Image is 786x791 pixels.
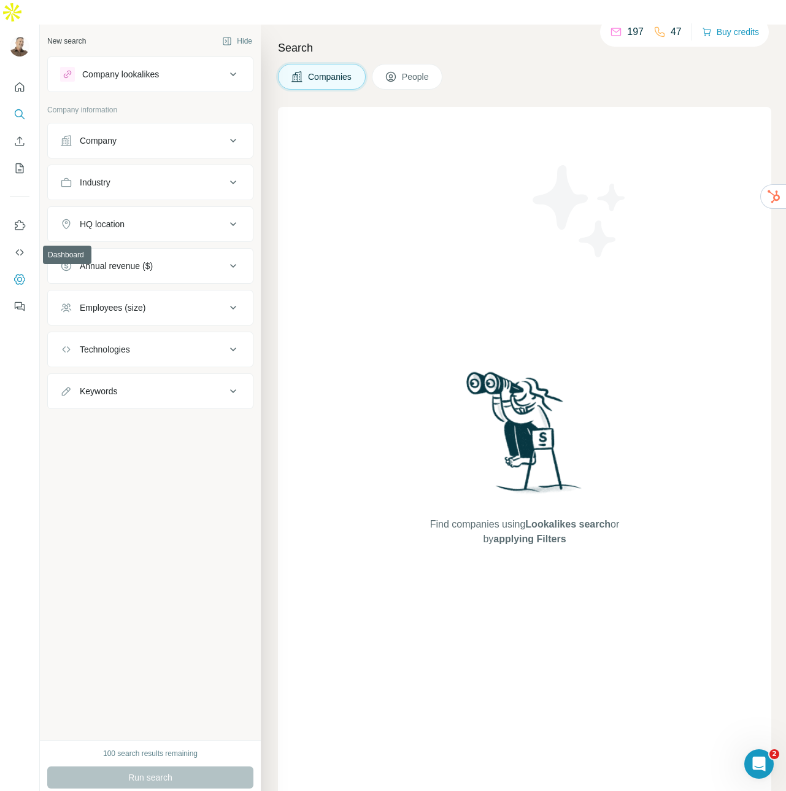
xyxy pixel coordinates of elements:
[461,368,588,505] img: Surfe Illustration - Woman searching with binoculars
[10,214,29,236] button: Use Surfe on LinkedIn
[744,749,774,779] iframe: Intercom live chat
[48,168,253,197] button: Industry
[80,260,153,272] div: Annual revenue ($)
[48,60,253,89] button: Company lookalikes
[769,749,779,759] span: 2
[80,302,145,314] div: Employees (size)
[48,376,253,406] button: Keywords
[627,25,644,39] p: 197
[10,241,29,263] button: Use Surfe API
[80,343,130,356] div: Technologies
[48,335,253,364] button: Technologies
[48,209,253,239] button: HQ location
[80,218,125,230] div: HQ location
[214,32,261,50] button: Hide
[10,103,29,125] button: Search
[10,268,29,290] button: Dashboard
[402,71,430,83] span: People
[48,293,253,322] button: Employees (size)
[80,134,117,147] div: Company
[82,68,159,80] div: Company lookalikes
[10,295,29,318] button: Feedback
[10,37,29,56] img: Avatar
[10,157,29,179] button: My lists
[10,130,29,152] button: Enrich CSV
[426,517,623,547] span: Find companies using or by
[47,36,86,47] div: New search
[103,748,198,759] div: 100 search results remaining
[671,25,682,39] p: 47
[278,39,771,56] h4: Search
[47,104,253,115] p: Company information
[10,76,29,98] button: Quick start
[80,176,110,189] div: Industry
[48,251,253,281] button: Annual revenue ($)
[493,534,566,544] span: applying Filters
[48,126,253,155] button: Company
[308,71,353,83] span: Companies
[525,156,635,267] img: Surfe Illustration - Stars
[80,385,117,397] div: Keywords
[525,519,611,529] span: Lookalikes search
[702,23,759,41] button: Buy credits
